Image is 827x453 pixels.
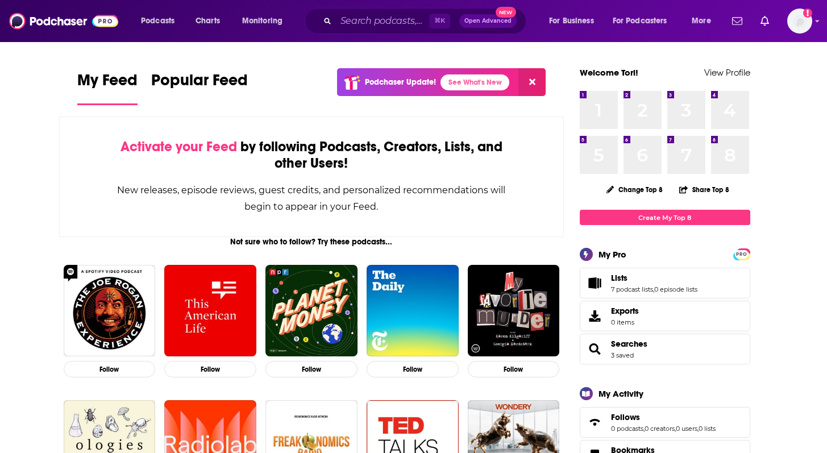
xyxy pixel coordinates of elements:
img: The Daily [367,265,459,357]
div: My Activity [599,388,643,399]
img: My Favorite Murder with Karen Kilgariff and Georgia Hardstark [468,265,560,357]
input: Search podcasts, credits, & more... [336,12,429,30]
a: Welcome Tori! [580,67,638,78]
a: Show notifications dropdown [756,11,774,31]
span: Searches [580,334,750,364]
button: Follow [265,361,358,377]
a: 3 saved [611,351,634,359]
span: PRO [735,250,749,259]
a: My Feed [77,70,138,105]
span: Popular Feed [151,70,248,97]
span: 0 items [611,318,639,326]
div: by following Podcasts, Creators, Lists, and other Users! [117,139,507,172]
img: Podchaser - Follow, Share and Rate Podcasts [9,10,118,32]
a: See What's New [440,74,509,90]
button: Follow [64,361,156,377]
div: Search podcasts, credits, & more... [315,8,537,34]
span: Exports [611,306,639,316]
a: 0 users [676,425,697,433]
span: , [653,285,654,293]
svg: Add a profile image [803,9,812,18]
a: 0 lists [699,425,716,433]
button: open menu [234,12,297,30]
span: Lists [611,273,627,283]
p: Podchaser Update! [365,77,436,87]
span: Logged in as torisims [787,9,812,34]
div: Not sure who to follow? Try these podcasts... [59,237,564,247]
span: More [692,13,711,29]
img: User Profile [787,9,812,34]
span: Lists [580,268,750,298]
button: Open AdvancedNew [459,14,517,28]
a: 0 episode lists [654,285,697,293]
a: Lists [584,275,606,291]
button: Show profile menu [787,9,812,34]
button: Follow [164,361,256,377]
img: Planet Money [265,265,358,357]
a: Lists [611,273,697,283]
button: Change Top 8 [600,182,670,197]
span: ⌘ K [429,14,450,28]
img: The Joe Rogan Experience [64,265,156,357]
button: open menu [684,12,725,30]
span: , [697,425,699,433]
a: Searches [584,341,606,357]
button: Share Top 8 [679,178,730,201]
button: open menu [133,12,189,30]
span: Follows [611,412,640,422]
div: My Pro [599,249,626,260]
span: For Business [549,13,594,29]
a: Show notifications dropdown [728,11,747,31]
span: Open Advanced [464,18,512,24]
div: New releases, episode reviews, guest credits, and personalized recommendations will begin to appe... [117,182,507,215]
a: Follows [584,414,606,430]
a: 0 podcasts [611,425,643,433]
button: Follow [468,361,560,377]
a: View Profile [704,67,750,78]
a: Charts [188,12,227,30]
button: open menu [541,12,608,30]
a: Follows [611,412,716,422]
span: Podcasts [141,13,174,29]
button: open menu [605,12,684,30]
span: , [675,425,676,433]
a: 7 podcast lists [611,285,653,293]
span: Charts [196,13,220,29]
span: Exports [584,308,606,324]
a: PRO [735,250,749,258]
span: , [643,425,645,433]
span: Monitoring [242,13,282,29]
a: Create My Top 8 [580,210,750,225]
a: Popular Feed [151,70,248,105]
span: New [496,7,516,18]
span: Follows [580,407,750,438]
span: My Feed [77,70,138,97]
a: Exports [580,301,750,331]
a: Searches [611,339,647,349]
button: Follow [367,361,459,377]
span: For Podcasters [613,13,667,29]
img: This American Life [164,265,256,357]
span: Activate your Feed [120,138,237,155]
a: 0 creators [645,425,675,433]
